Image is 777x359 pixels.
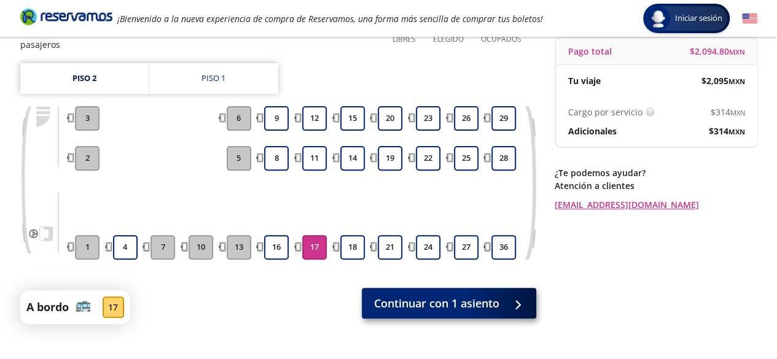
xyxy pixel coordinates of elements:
[264,235,289,260] button: 16
[491,235,516,260] button: 36
[568,74,601,87] p: Tu viaje
[416,106,440,131] button: 23
[75,106,100,131] button: 3
[555,179,757,192] p: Atención a clientes
[491,146,516,171] button: 28
[701,74,745,87] span: $ 2,095
[362,288,536,318] button: Continuar con 1 asiento
[302,235,327,260] button: 17
[568,45,612,58] p: Pago total
[264,106,289,131] button: 9
[416,235,440,260] button: 24
[227,235,251,260] button: 13
[568,125,617,137] p: Adicionales
[340,106,365,131] button: 15
[103,296,124,318] div: 17
[113,235,138,260] button: 4
[454,106,478,131] button: 26
[670,12,727,25] span: Iniciar sesión
[711,106,745,118] span: $ 314
[454,146,478,171] button: 25
[690,45,745,58] span: $ 2,094.80
[454,235,478,260] button: 27
[227,106,251,131] button: 6
[340,146,365,171] button: 14
[728,127,745,136] small: MXN
[374,295,499,312] span: Continuar con 1 asiento
[730,108,745,117] small: MXN
[378,235,402,260] button: 21
[150,235,175,260] button: 7
[227,146,251,171] button: 5
[729,47,745,56] small: MXN
[302,146,327,171] button: 11
[149,63,278,94] a: Piso 1
[75,146,100,171] button: 2
[189,235,213,260] button: 10
[706,288,765,347] iframe: Messagebird Livechat Widget
[201,72,225,85] div: Piso 1
[416,146,440,171] button: 22
[117,13,543,25] em: ¡Bienvenido a la nueva experiencia de compra de Reservamos, una forma más sencilla de comprar tus...
[491,106,516,131] button: 29
[302,106,327,131] button: 12
[20,7,112,29] a: Brand Logo
[75,235,100,260] button: 1
[568,106,642,118] p: Cargo por servicio
[378,146,402,171] button: 19
[26,299,69,315] p: A bordo
[264,146,289,171] button: 8
[340,235,365,260] button: 18
[742,11,757,26] button: English
[20,7,112,26] i: Brand Logo
[555,166,757,179] p: ¿Te podemos ayudar?
[20,25,375,51] p: Elige los asientos que necesites, en seguida te solicitaremos los datos de los pasajeros
[555,198,757,211] a: [EMAIL_ADDRESS][DOMAIN_NAME]
[728,77,745,86] small: MXN
[378,106,402,131] button: 20
[20,63,149,94] a: Piso 2
[709,125,745,137] span: $ 314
